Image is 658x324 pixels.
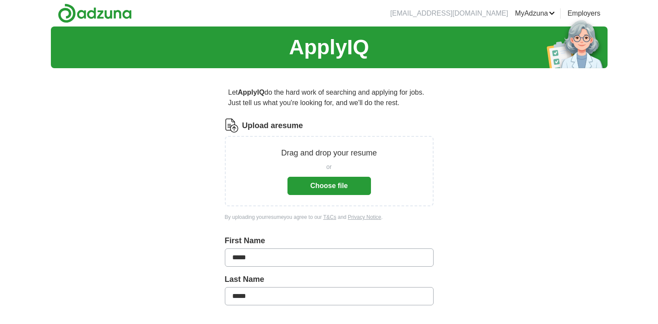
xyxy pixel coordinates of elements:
[289,32,369,63] h1: ApplyIQ
[225,235,434,247] label: First Name
[58,3,132,23] img: Adzuna logo
[568,8,601,19] a: Employers
[225,84,434,112] p: Let do the hard work of searching and applying for jobs. Just tell us what you're looking for, an...
[326,162,331,172] span: or
[515,8,555,19] a: MyAdzuna
[323,214,336,220] a: T&Cs
[242,120,303,132] label: Upload a resume
[348,214,381,220] a: Privacy Notice
[287,177,371,195] button: Choose file
[238,89,264,96] strong: ApplyIQ
[390,8,508,19] li: [EMAIL_ADDRESS][DOMAIN_NAME]
[225,213,434,221] div: By uploading your resume you agree to our and .
[225,274,434,285] label: Last Name
[225,119,239,132] img: CV Icon
[281,147,377,159] p: Drag and drop your resume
